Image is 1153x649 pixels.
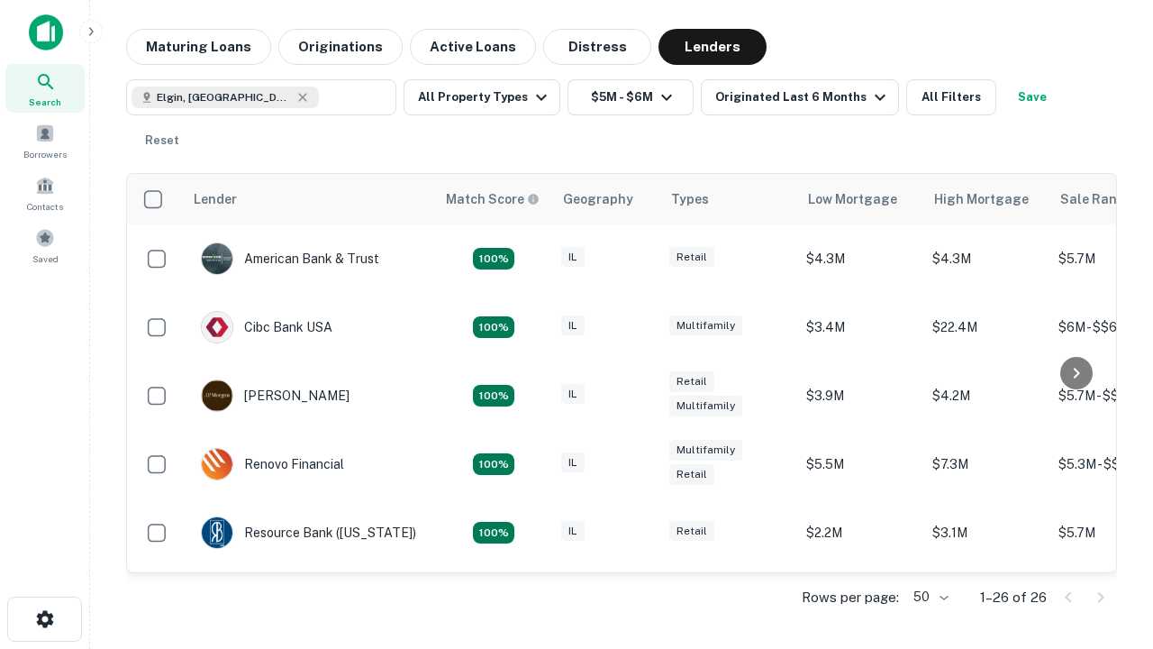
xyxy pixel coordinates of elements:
th: Low Mortgage [797,174,923,224]
h6: Match Score [446,189,536,209]
div: Retail [669,464,714,485]
div: Matching Properties: 4, hasApolloMatch: undefined [473,522,514,544]
span: Borrowers [23,147,67,161]
td: $2.2M [797,498,923,567]
div: Matching Properties: 4, hasApolloMatch: undefined [473,453,514,475]
div: IL [561,315,585,336]
button: Maturing Loans [126,29,271,65]
span: Search [29,95,61,109]
div: Multifamily [669,396,742,416]
a: Contacts [5,169,85,217]
div: Matching Properties: 7, hasApolloMatch: undefined [473,248,514,270]
div: Multifamily [669,440,742,461]
div: Types [671,188,709,210]
td: $4.2M [923,361,1049,430]
a: Borrowers [5,116,85,165]
div: American Bank & Trust [201,242,379,275]
div: High Mortgage [934,188,1029,210]
p: Rows per page: [802,587,899,608]
div: Resource Bank ([US_STATE]) [201,516,416,549]
th: Geography [552,174,660,224]
button: Originated Last 6 Months [701,79,899,115]
a: Saved [5,221,85,270]
p: 1–26 of 26 [980,587,1047,608]
button: All Filters [906,79,996,115]
div: IL [561,384,585,405]
div: Capitalize uses an advanced AI algorithm to match your search with the best lender. The match sco... [446,189,540,209]
div: Retail [669,521,714,542]
div: Retail [669,247,714,268]
button: Active Loans [410,29,536,65]
div: Multifamily [669,315,742,336]
div: Geography [563,188,633,210]
td: $3.1M [923,498,1049,567]
iframe: Chat Widget [1063,447,1153,534]
a: Search [5,64,85,113]
img: picture [202,380,232,411]
th: High Mortgage [923,174,1049,224]
th: Capitalize uses an advanced AI algorithm to match your search with the best lender. The match sco... [435,174,552,224]
div: Matching Properties: 4, hasApolloMatch: undefined [473,385,514,407]
button: Save your search to get updates of matches that match your search criteria. [1003,79,1061,115]
td: $4M [797,567,923,635]
div: 50 [906,584,951,610]
td: $5.5M [797,430,923,498]
button: Lenders [658,29,767,65]
div: Cibc Bank USA [201,311,332,343]
th: Types [660,174,797,224]
div: Retail [669,371,714,392]
img: picture [202,243,232,274]
div: IL [561,247,585,268]
td: $4.3M [797,224,923,293]
div: Lender [194,188,237,210]
div: [PERSON_NAME] [201,379,350,412]
td: $7.3M [923,430,1049,498]
img: picture [202,312,232,343]
button: Reset [133,123,191,159]
td: $4M [923,567,1049,635]
span: Elgin, [GEOGRAPHIC_DATA], [GEOGRAPHIC_DATA] [157,89,292,105]
div: Originated Last 6 Months [715,87,891,108]
button: Originations [278,29,403,65]
span: Saved [32,251,59,266]
img: picture [202,517,232,548]
td: $3.9M [797,361,923,430]
th: Lender [183,174,435,224]
img: capitalize-icon.png [29,14,63,50]
button: Distress [543,29,651,65]
button: $5M - $6M [567,79,694,115]
div: Low Mortgage [808,188,897,210]
span: Contacts [27,199,63,214]
div: IL [561,452,585,473]
td: $4.3M [923,224,1049,293]
img: picture [202,449,232,480]
td: $22.4M [923,293,1049,361]
div: IL [561,521,585,542]
div: Matching Properties: 4, hasApolloMatch: undefined [473,316,514,338]
td: $3.4M [797,293,923,361]
button: All Property Types [404,79,560,115]
div: Renovo Financial [201,448,344,480]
